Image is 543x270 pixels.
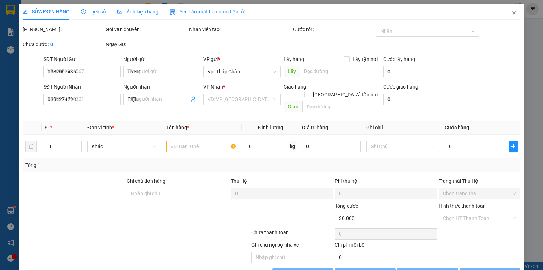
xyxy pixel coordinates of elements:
[251,241,333,252] div: Ghi chú nội bộ nhà xe
[251,229,334,241] div: Chưa thanh toán
[123,83,200,91] div: Người nhận
[23,9,28,14] span: edit
[230,178,247,184] span: Thu Hộ
[363,121,442,135] th: Ghi chú
[166,125,189,130] span: Tên hàng
[87,125,114,130] span: Đơn vị tính
[439,177,520,185] div: Trạng thái Thu Hộ
[283,56,304,62] span: Lấy hàng
[170,9,175,15] img: icon
[81,9,86,14] span: clock-circle
[23,40,104,48] div: Chưa cước :
[9,46,39,79] b: An Anh Limousine
[302,101,380,112] input: Dọc đường
[335,203,358,209] span: Tổng cước
[443,188,516,199] span: Chọn trạng thái
[350,55,380,63] span: Lấy tận nơi
[335,177,437,188] div: Phí thu hộ
[509,141,518,152] button: plus
[170,9,244,15] span: Yêu cầu xuất hóa đơn điện tử
[302,125,328,130] span: Giá trị hàng
[50,41,53,47] b: 0
[43,55,121,63] div: SĐT Người Gửi
[106,40,187,48] div: Ngày GD:
[383,66,440,77] input: Cước lấy hàng
[504,4,524,23] button: Close
[127,188,229,199] input: Ghi chú đơn hàng
[509,144,517,149] span: plus
[383,94,440,105] input: Cước giao hàng
[511,10,517,16] span: close
[127,178,165,184] label: Ghi chú đơn hàng
[23,26,104,33] div: [PERSON_NAME]:
[189,26,292,33] div: Nhân viên tạo:
[283,84,306,90] span: Giao hàng
[383,56,415,62] label: Cước lấy hàng
[366,141,439,152] input: Ghi Chú
[43,83,121,91] div: SĐT Người Nhận
[203,84,223,90] span: VP Nhận
[25,161,210,169] div: Tổng: 1
[283,101,302,112] span: Giao
[335,241,437,252] div: Chi phí nội bộ
[25,141,37,152] button: delete
[445,125,469,130] span: Cước hàng
[293,26,375,33] div: Cước rồi :
[251,252,333,263] input: Nhập ghi chú
[203,55,280,63] div: VP gửi
[299,66,380,77] input: Dọc đường
[23,9,70,15] span: SỬA ĐƠN HÀNG
[117,9,122,14] span: picture
[117,9,158,15] span: Ảnh kiện hàng
[106,26,187,33] div: Gói vận chuyển:
[383,84,418,90] label: Cước giao hàng
[439,203,486,209] label: Hình thức thanh toán
[208,66,276,77] span: Vp. Tháp Chàm
[289,141,296,152] span: kg
[283,66,299,77] span: Lấy
[310,91,380,99] span: [GEOGRAPHIC_DATA] tận nơi
[45,125,50,130] span: SL
[191,96,196,102] span: user-add
[81,9,106,15] span: Lịch sử
[92,141,156,152] span: Khác
[166,141,239,152] input: VD: Bàn, Ghế
[258,125,283,130] span: Định lượng
[46,10,68,68] b: Biên nhận gởi hàng hóa
[123,55,200,63] div: Người gửi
